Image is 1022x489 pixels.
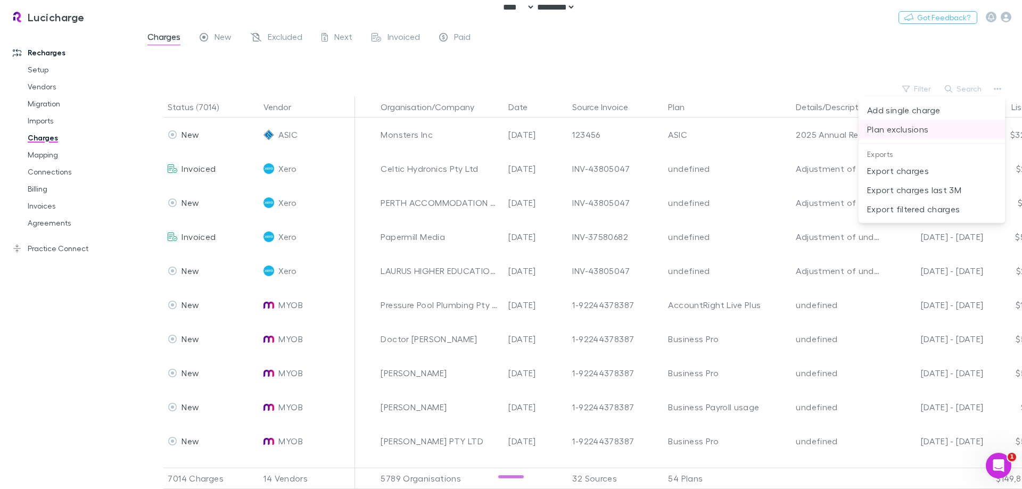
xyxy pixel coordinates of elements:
[859,148,1005,161] p: Exports
[867,164,996,177] p: Export charges
[1008,453,1016,461] span: 1
[859,161,1005,180] li: Export charges
[867,123,996,136] p: Plan exclusions
[859,200,1005,219] li: Export filtered charges
[859,101,1005,120] li: Add single charge
[867,203,996,216] p: Export filtered charges
[986,453,1011,478] iframe: Intercom live chat
[859,180,1005,200] li: Export charges last 3M
[867,184,996,196] p: Export charges last 3M
[859,120,1005,139] li: Plan exclusions
[867,104,996,117] p: Add single charge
